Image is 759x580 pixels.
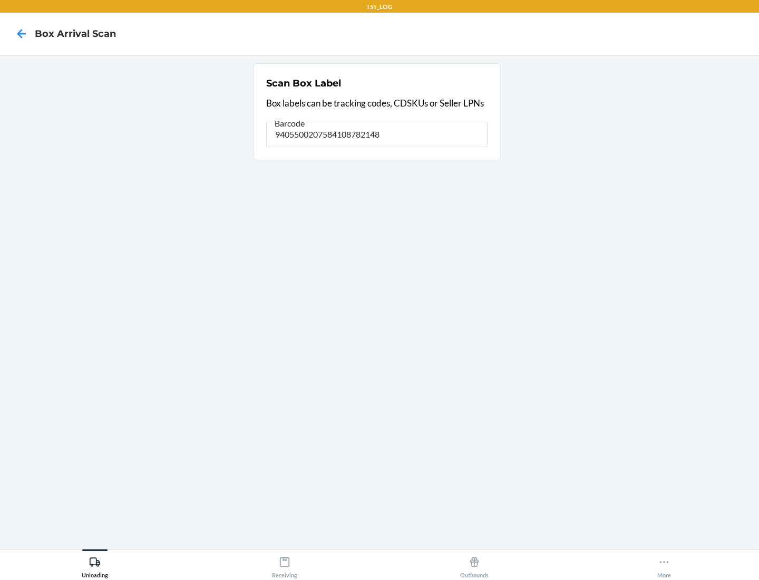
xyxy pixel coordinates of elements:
[266,76,341,90] h2: Scan Box Label
[366,2,393,12] p: TST_LOG
[379,549,569,578] button: Outbounds
[657,552,671,578] div: More
[273,118,306,129] span: Barcode
[266,96,488,110] p: Box labels can be tracking codes, CDSKUs or Seller LPNs
[35,27,116,41] h4: Box Arrival Scan
[190,549,379,578] button: Receiving
[460,552,489,578] div: Outbounds
[272,552,297,578] div: Receiving
[266,122,488,147] input: Barcode
[82,552,108,578] div: Unloading
[569,549,759,578] button: More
